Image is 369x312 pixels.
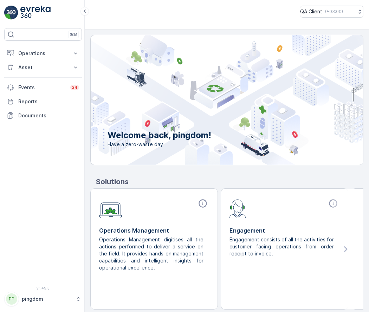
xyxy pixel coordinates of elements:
div: PP [6,293,17,305]
p: Asset [18,64,68,71]
p: ( +03:00 ) [325,9,343,14]
button: Asset [4,60,82,74]
img: logo_light-DOdMpM7g.png [20,6,51,20]
p: ⌘B [70,32,77,37]
a: Reports [4,95,82,109]
button: PPpingdom [4,292,82,306]
button: QA Client(+03:00) [300,6,363,18]
span: v 1.49.3 [4,286,82,290]
button: Operations [4,46,82,60]
p: Reports [18,98,79,105]
p: Solutions [96,176,363,187]
img: module-icon [229,199,246,218]
p: Documents [18,112,79,119]
p: Operations [18,50,68,57]
p: Engagement consists of all the activities for customer facing operations from order receipt to in... [229,236,334,257]
img: city illustration [59,35,363,165]
p: pingdom [22,295,72,303]
a: Documents [4,109,82,123]
p: Events [18,84,66,91]
p: QA Client [300,8,322,15]
p: Operations Management digitises all the actions performed to deliver a service on the field. It p... [99,236,203,271]
p: Welcome back, pingdom! [108,130,211,141]
p: Operations Management [99,226,209,235]
a: Events34 [4,80,82,95]
img: module-icon [99,199,122,219]
p: 34 [72,85,78,90]
span: Have a zero-waste day [108,141,211,148]
p: Engagement [229,226,339,235]
img: logo [4,6,18,20]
